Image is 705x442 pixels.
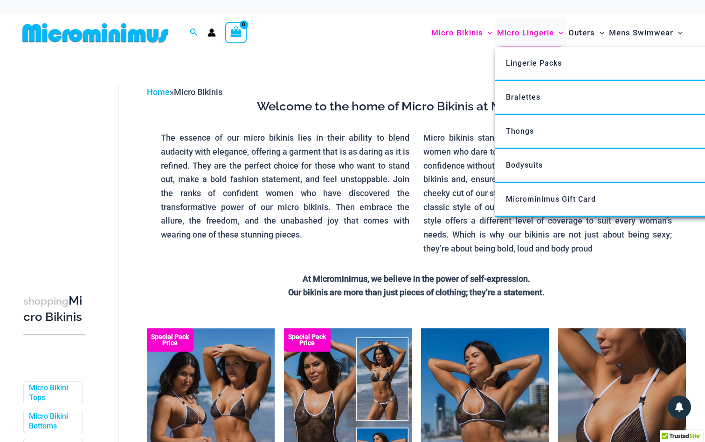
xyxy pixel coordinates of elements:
[497,21,554,45] span: Micro Lingerie
[161,131,409,242] p: The essence of our micro bikinis lies in their ability to blend audacity with elegance, offering ...
[29,383,75,403] a: Micro Bikini Tops
[23,293,86,325] h3: Micro Bikinis
[147,334,194,346] b: Special Pack Price
[423,131,672,255] p: Micro bikinis stand as a symbol of empowerment, tailored for women who dare to embrace their true...
[506,161,543,170] span: Bodysuits
[190,27,198,39] a: Search icon link
[288,287,545,297] strong: Our bikinis are more than just pieces of clothing; they’re a statement.
[428,17,686,48] nav: Site Navigation
[207,28,216,37] a: Account icon link
[147,87,170,97] a: Home
[595,21,604,45] span: Menu Toggle
[225,22,247,43] a: View Shopping Cart, empty
[506,127,534,136] span: Thongs
[554,21,563,45] span: Menu Toggle
[23,78,107,264] iframe: TrustedSite Certified
[174,87,222,97] span: Micro Bikinis
[483,21,492,45] span: Menu Toggle
[568,21,595,45] span: Outers
[154,99,679,115] h3: Welcome to the home of Micro Bikinis at Microminimus.
[566,19,607,47] a: OutersMenu ToggleMenu Toggle
[506,59,562,68] span: Lingerie Packs
[609,21,673,45] span: Mens Swimwear
[19,22,172,43] img: MM SHOP LOGO FLAT
[506,93,540,102] span: Bralettes
[147,87,222,97] span: »
[23,295,69,307] span: shopping
[303,274,530,284] strong: At Microminimus, we believe in the power of self-expression.
[431,21,483,45] span: Micro Bikinis
[506,195,596,204] span: Microminimus Gift Card
[284,334,331,346] b: Special Pack Price
[429,19,495,47] a: Micro BikinisMenu ToggleMenu Toggle
[607,19,685,47] a: Mens SwimwearMenu ToggleMenu Toggle
[673,21,683,45] span: Menu Toggle
[29,412,75,431] a: Micro Bikini Bottoms
[495,19,566,47] a: Micro LingerieMenu ToggleMenu Toggle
